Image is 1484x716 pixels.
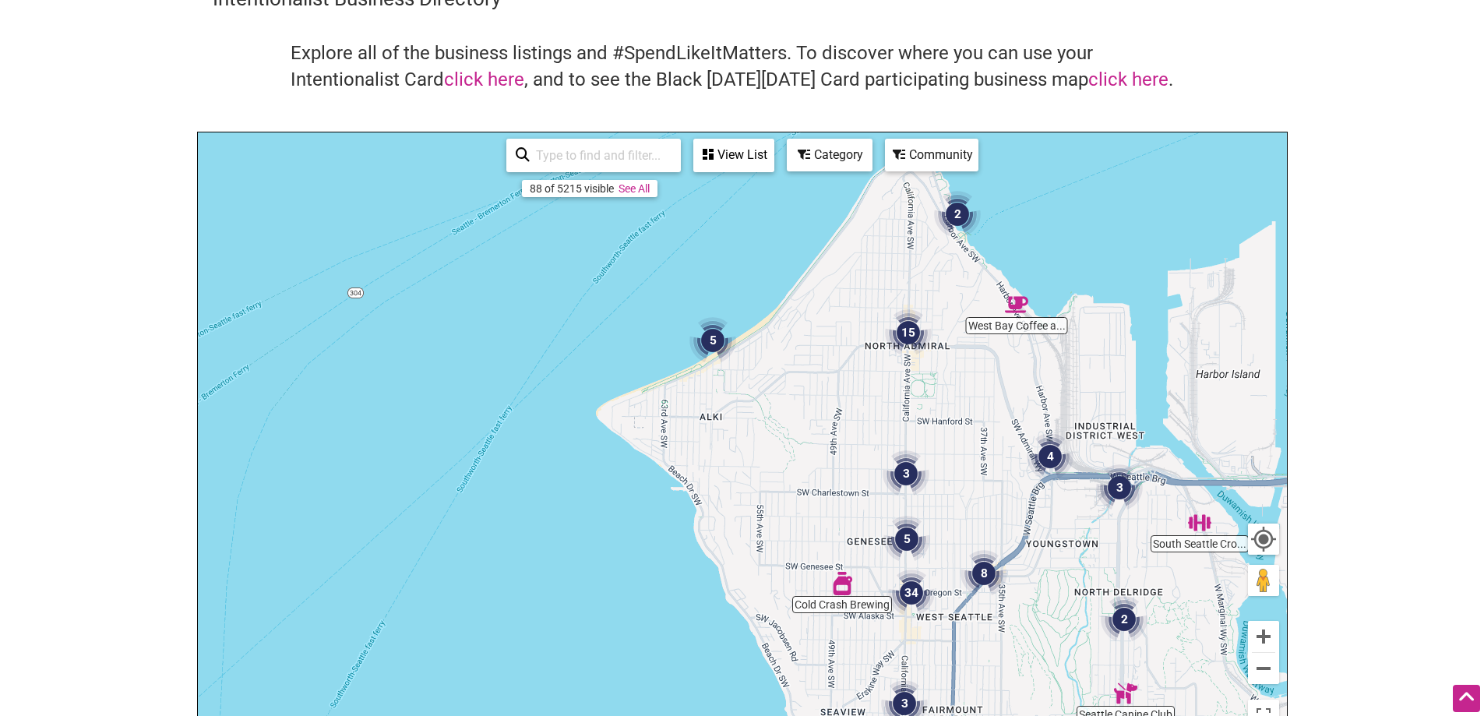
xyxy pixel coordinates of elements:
[1114,682,1137,705] div: Seattle Canine Club
[788,140,871,170] div: Category
[1248,565,1279,596] button: Drag Pegman onto the map to open Street View
[695,140,773,170] div: View List
[291,41,1194,93] h4: Explore all of the business listings and #SpendLikeItMatters. To discover where you can use your ...
[883,450,929,497] div: 3
[506,139,681,172] div: Type to search and filter
[1248,524,1279,555] button: Your Location
[693,139,774,172] div: See a list of the visible businesses
[1453,685,1480,712] div: Scroll Back to Top
[887,140,977,170] div: Community
[530,140,672,171] input: Type to find and filter...
[888,570,935,616] div: 34
[885,139,978,171] div: Filter by Community
[1096,464,1143,511] div: 3
[444,69,524,90] a: click here
[885,309,932,356] div: 15
[961,550,1007,597] div: 8
[530,182,614,195] div: 88 of 5215 visible
[1088,69,1169,90] a: click here
[934,191,981,238] div: 2
[1101,596,1147,643] div: 2
[1027,433,1073,480] div: 4
[1248,653,1279,684] button: Zoom out
[830,572,854,595] div: Cold Crash Brewing
[689,317,736,364] div: 5
[1188,511,1211,534] div: South Seattle CrossFit
[1248,621,1279,652] button: Zoom in
[1005,293,1028,316] div: West Bay Coffee and Smoothies
[619,182,650,195] a: See All
[883,516,930,563] div: 5
[787,139,872,171] div: Filter by category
